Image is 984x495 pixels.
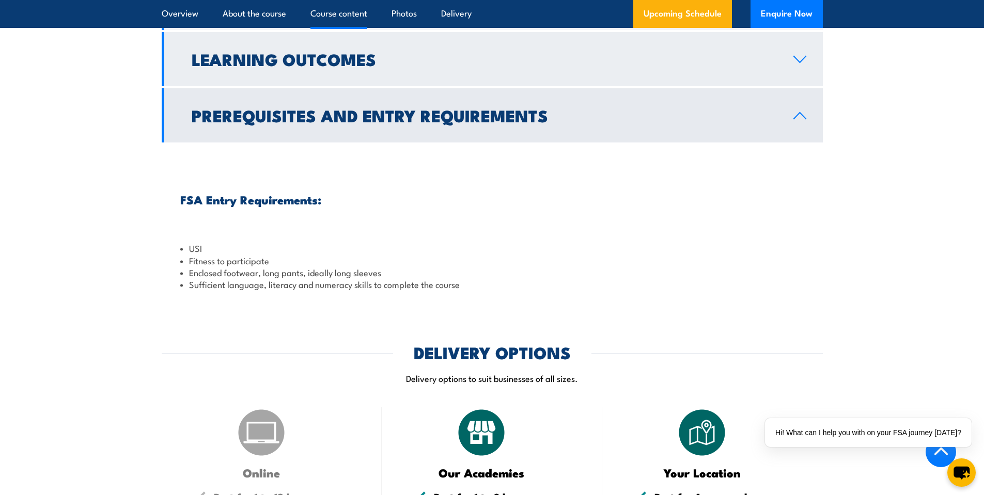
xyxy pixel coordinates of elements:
[162,32,823,86] a: Learning Outcomes
[180,254,804,266] li: Fitness to participate
[180,194,804,205] h3: FSA Entry Requirements:
[162,88,823,142] a: Prerequisites and Entry Requirements
[180,266,804,278] li: Enclosed footwear, long pants, ideally long sleeves
[180,242,804,254] li: USI
[192,108,777,122] h2: Prerequisites and Entry Requirements
[188,467,336,478] h3: Online
[628,467,776,478] h3: Your Location
[414,345,571,359] h2: DELIVERY OPTIONS
[947,458,976,487] button: chat-button
[180,278,804,290] li: Sufficient language, literacy and numeracy skills to complete the course
[192,52,777,66] h2: Learning Outcomes
[765,418,972,447] div: Hi! What can I help you with on your FSA journey [DATE]?
[162,372,823,384] p: Delivery options to suit businesses of all sizes.
[408,467,556,478] h3: Our Academies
